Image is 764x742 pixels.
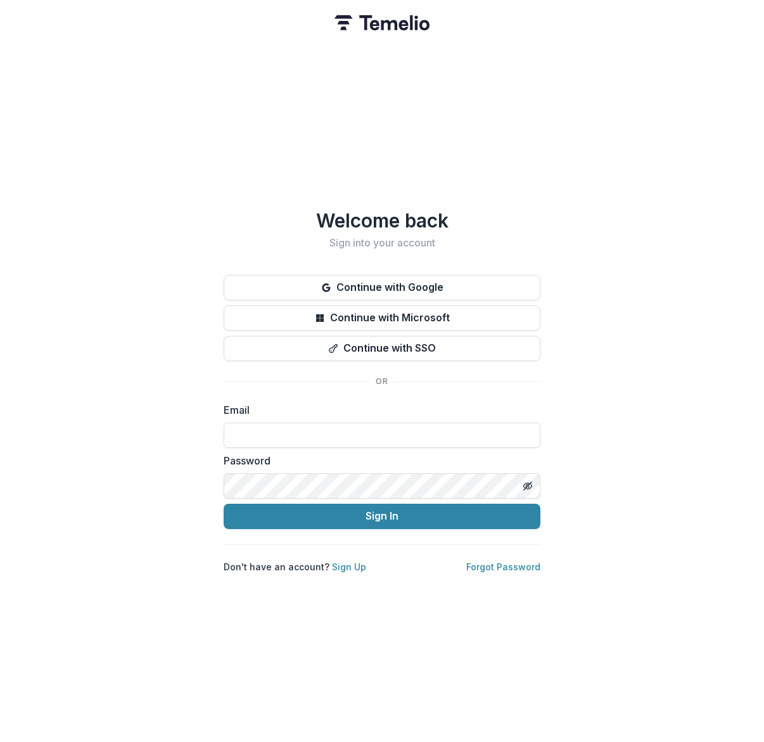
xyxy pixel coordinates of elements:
[334,15,430,30] img: Temelio
[224,237,540,249] h2: Sign into your account
[224,453,533,468] label: Password
[224,275,540,300] button: Continue with Google
[224,504,540,529] button: Sign In
[224,209,540,232] h1: Welcome back
[224,305,540,331] button: Continue with Microsoft
[224,560,366,573] p: Don't have an account?
[518,476,538,496] button: Toggle password visibility
[332,561,366,572] a: Sign Up
[224,336,540,361] button: Continue with SSO
[224,402,533,418] label: Email
[466,561,540,572] a: Forgot Password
